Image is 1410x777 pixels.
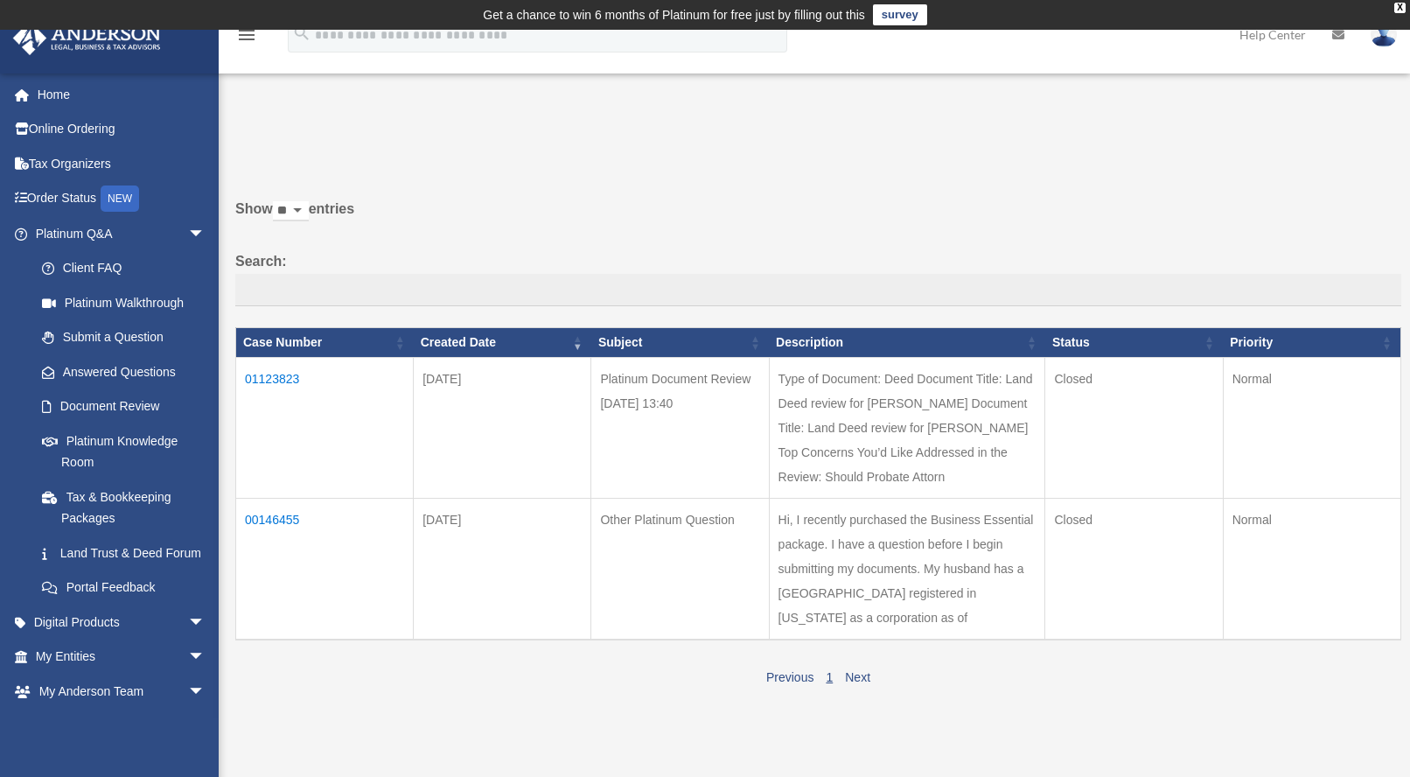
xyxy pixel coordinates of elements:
a: Online Ordering [12,112,232,147]
td: 01123823 [236,358,414,499]
a: Platinum Q&Aarrow_drop_down [12,216,223,251]
span: arrow_drop_down [188,216,223,252]
a: My Anderson Teamarrow_drop_down [12,674,232,709]
label: Show entries [235,197,1401,239]
a: Tax Organizers [12,146,232,181]
div: Get a chance to win 6 months of Platinum for free just by filling out this [483,4,865,25]
td: [DATE] [414,499,591,640]
th: Created Date: activate to sort column ascending [414,328,591,358]
td: Type of Document: Deed Document Title: Land Deed review for [PERSON_NAME] Document Title: Land De... [769,358,1045,499]
div: close [1394,3,1406,13]
i: search [292,24,311,43]
td: Hi, I recently purchased the Business Essential package. I have a question before I begin submitt... [769,499,1045,640]
a: survey [873,4,927,25]
span: arrow_drop_down [188,605,223,640]
span: arrow_drop_down [188,709,223,745]
th: Case Number: activate to sort column ascending [236,328,414,358]
a: Previous [766,670,813,684]
a: Digital Productsarrow_drop_down [12,605,232,640]
select: Showentries [273,201,309,221]
a: Next [845,670,870,684]
img: Anderson Advisors Platinum Portal [8,21,166,55]
a: menu [236,31,257,45]
a: Answered Questions [24,354,214,389]
th: Priority: activate to sort column ascending [1223,328,1400,358]
a: Document Review [24,389,223,424]
img: User Pic [1371,22,1397,47]
td: Other Platinum Question [591,499,769,640]
a: Land Trust & Deed Forum [24,535,223,570]
th: Status: activate to sort column ascending [1045,328,1223,358]
td: [DATE] [414,358,591,499]
label: Search: [235,249,1401,307]
td: Platinum Document Review [DATE] 13:40 [591,358,769,499]
td: 00146455 [236,499,414,640]
a: Platinum Walkthrough [24,285,223,320]
input: Search: [235,274,1401,307]
a: Order StatusNEW [12,181,232,217]
i: menu [236,24,257,45]
a: Submit a Question [24,320,223,355]
a: My Entitiesarrow_drop_down [12,640,232,675]
span: arrow_drop_down [188,640,223,675]
td: Normal [1223,358,1400,499]
a: Home [12,77,232,112]
a: Portal Feedback [24,570,223,605]
td: Closed [1045,358,1223,499]
td: Closed [1045,499,1223,640]
th: Subject: activate to sort column ascending [591,328,769,358]
td: Normal [1223,499,1400,640]
a: Client FAQ [24,251,223,286]
a: Platinum Knowledge Room [24,423,223,479]
span: arrow_drop_down [188,674,223,710]
a: 1 [826,670,833,684]
a: Tax & Bookkeeping Packages [24,479,223,535]
a: My Documentsarrow_drop_down [12,709,232,744]
div: NEW [101,185,139,212]
th: Description: activate to sort column ascending [769,328,1045,358]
